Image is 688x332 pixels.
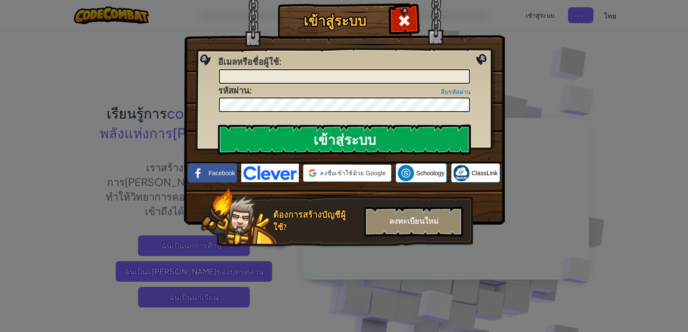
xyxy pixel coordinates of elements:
span: ลงชื่อเข้าใช้ด้วย Google [320,169,386,177]
h1: เข้าสู่ระบบ [280,13,390,28]
div: ลงทะเบียนใหม่ [364,207,463,237]
div: ต้องการสร้างบัญชีผู้ใช้? [273,209,359,233]
span: อีเมลหรือชื่อผู้ใช้ [218,56,279,67]
span: Facebook [209,169,235,177]
img: clever-logo-blue.png [241,164,299,182]
span: ClassLink [472,169,498,177]
input: เข้าสู่ระบบ [218,125,471,155]
span: รหัสผ่าน [218,85,249,96]
label: : [218,56,281,68]
span: Schoology [416,169,444,177]
img: classlink-logo-small.png [453,165,470,181]
div: ลงชื่อเข้าใช้ด้วย Google [303,164,391,182]
img: facebook_small.png [190,165,206,181]
a: ลืมรหัสผ่าน [441,88,471,95]
img: schoology.png [398,165,414,181]
label: : [218,85,252,97]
